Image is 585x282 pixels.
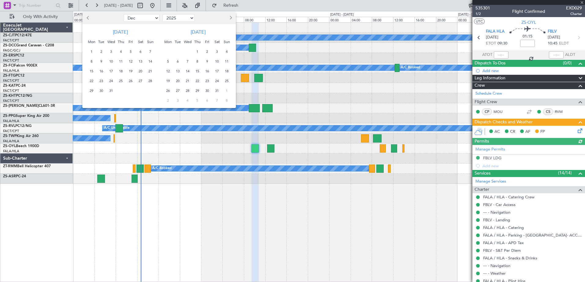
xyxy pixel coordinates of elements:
span: 25 [223,77,231,85]
div: 5-1-2026 [163,56,173,66]
div: 2-2-2026 [163,96,173,105]
span: 9 [203,58,211,65]
div: 17-1-2026 [212,66,222,76]
div: 12-12-2025 [126,56,136,66]
span: 12 [164,67,172,75]
span: 25 [117,77,125,85]
span: 18 [223,67,231,75]
span: 10 [107,58,115,65]
div: 22-1-2026 [192,76,202,86]
div: 1-1-2026 [192,47,202,56]
div: Wed [106,37,116,47]
span: 30 [203,87,211,95]
div: 23-12-2025 [96,76,106,86]
div: 15-12-2025 [87,66,96,76]
span: 6 [203,97,211,104]
div: 12-1-2026 [163,66,173,76]
div: 3-12-2025 [106,47,116,56]
div: 6-2-2026 [202,96,212,105]
span: 20 [137,67,144,75]
div: Mon [87,37,96,47]
span: 17 [213,67,221,75]
div: 6-12-2025 [136,47,145,56]
div: 26-12-2025 [126,76,136,86]
span: 18 [117,67,125,75]
div: 7-2-2026 [212,96,222,105]
div: 29-1-2026 [192,86,202,96]
div: 31-12-2025 [106,86,116,96]
span: 15 [88,67,95,75]
div: 26-1-2026 [163,86,173,96]
span: 20 [174,77,182,85]
span: 22 [88,77,95,85]
span: 29 [194,87,201,95]
div: 1-12-2025 [87,47,96,56]
span: 3 [107,48,115,56]
div: Sun [222,37,232,47]
span: 2 [164,97,172,104]
div: 5-12-2025 [126,47,136,56]
div: 29-12-2025 [87,86,96,96]
span: 27 [137,77,144,85]
div: 4-1-2026 [222,47,232,56]
div: Thu [192,37,202,47]
div: 9-12-2025 [96,56,106,66]
span: 16 [98,67,105,75]
span: 24 [213,77,221,85]
div: 4-12-2025 [116,47,126,56]
div: 18-1-2026 [222,66,232,76]
div: 24-1-2026 [212,76,222,86]
span: 31 [213,87,221,95]
span: 6 [174,58,182,65]
span: 5 [127,48,135,56]
div: 19-1-2026 [163,76,173,86]
div: Thu [116,37,126,47]
div: Sat [212,37,222,47]
span: 17 [107,67,115,75]
div: Tue [96,37,106,47]
span: 7 [147,48,154,56]
span: 9 [98,58,105,65]
div: 25-12-2025 [116,76,126,86]
span: 10 [213,58,221,65]
select: Select month [124,14,159,22]
div: Mon [163,37,173,47]
div: 14-12-2025 [145,56,155,66]
span: 3 [174,97,182,104]
span: 13 [137,58,144,65]
div: 7-12-2025 [145,47,155,56]
div: 11-1-2026 [222,56,232,66]
span: 7 [184,58,192,65]
span: 22 [194,77,201,85]
div: 10-1-2026 [212,56,222,66]
div: Wed [183,37,192,47]
span: 2 [98,48,105,56]
span: 14 [184,67,192,75]
div: 9-1-2026 [202,56,212,66]
div: 14-1-2026 [183,66,192,76]
span: 26 [127,77,135,85]
span: 24 [107,77,115,85]
div: 24-12-2025 [106,76,116,86]
div: 28-1-2026 [183,86,192,96]
div: 23-1-2026 [202,76,212,86]
span: 27 [174,87,182,95]
span: 1 [223,87,231,95]
div: 5-2-2026 [192,96,202,105]
select: Select year [162,14,195,22]
div: Fri [202,37,212,47]
div: 2-12-2025 [96,47,106,56]
span: 31 [107,87,115,95]
span: 8 [194,58,201,65]
div: 25-1-2026 [222,76,232,86]
span: 30 [98,87,105,95]
div: 28-12-2025 [145,76,155,86]
span: 19 [127,67,135,75]
div: 15-1-2026 [192,66,202,76]
div: 7-1-2026 [183,56,192,66]
span: 1 [194,48,201,56]
div: 1-2-2026 [222,86,232,96]
div: 21-1-2026 [183,76,192,86]
div: 27-12-2025 [136,76,145,86]
span: 5 [194,97,201,104]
